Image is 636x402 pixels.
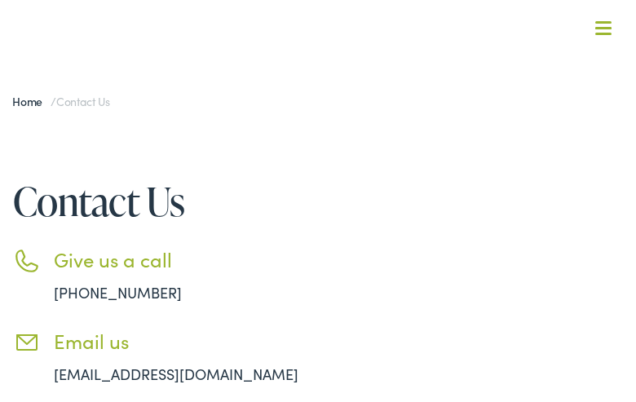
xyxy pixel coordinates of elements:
[54,364,298,384] a: [EMAIL_ADDRESS][DOMAIN_NAME]
[25,65,624,116] a: What We Offer
[13,179,388,223] h1: Contact Us
[54,282,182,303] a: [PHONE_NUMBER]
[12,93,51,109] a: Home
[54,248,388,272] h3: Give us a call
[54,329,388,353] h3: Email us
[56,93,110,109] span: Contact Us
[12,93,110,109] span: /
